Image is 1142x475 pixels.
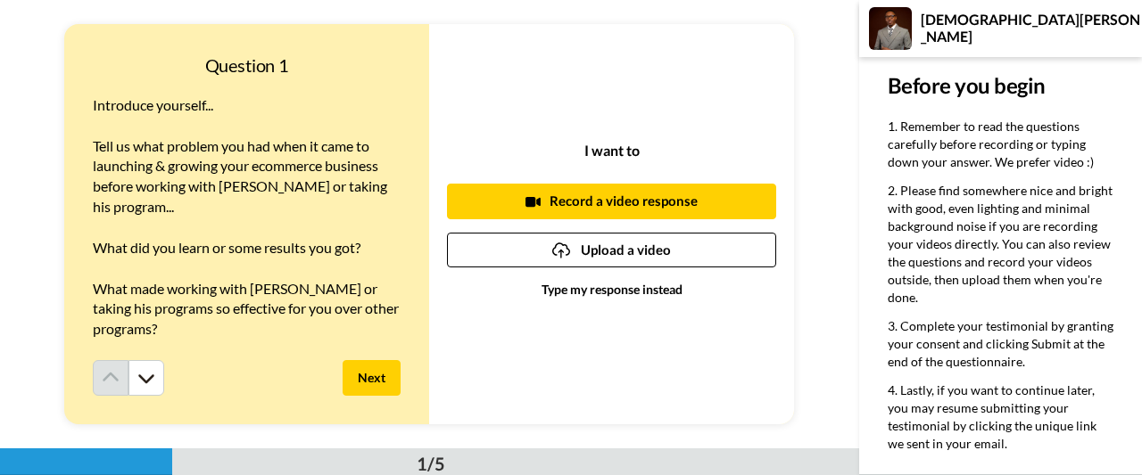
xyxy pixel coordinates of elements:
span: Please find somewhere nice and bright with good, even lighting and minimal background noise if yo... [888,183,1115,305]
span: Complete your testimonial by granting your consent and clicking Submit at the end of the question... [888,318,1116,369]
img: Profile Image [869,7,912,50]
button: Next [343,360,401,396]
div: Domain: [DOMAIN_NAME] [46,46,196,61]
span: Before you begin [888,72,1046,98]
img: tab_domain_overview_orange.svg [48,103,62,118]
span: Introduce yourself... [93,96,213,113]
button: Upload a video [447,233,776,267]
span: What did you learn or some results you got? [93,239,360,256]
div: v 4.0.25 [50,29,87,43]
div: Domain Overview [68,105,160,117]
div: Keywords by Traffic [197,105,301,117]
span: Remember to read the questions carefully before recording or typing down your answer. We prefer v... [888,119,1094,169]
button: Record a video response [447,184,776,218]
img: logo_orange.svg [29,29,43,43]
p: Type my response instead [542,281,683,299]
div: [DEMOGRAPHIC_DATA][PERSON_NAME] [921,11,1141,45]
span: Tell us what problem you had when it came to launching & growing your ecommerce business before w... [93,137,390,216]
img: tab_keywords_by_traffic_grey.svg [178,103,192,118]
div: Record a video response [461,192,762,210]
p: I want to [584,140,640,161]
img: website_grey.svg [29,46,43,61]
span: What made working with [PERSON_NAME] or taking his programs so effective for you over other progr... [93,280,401,338]
h4: Question 1 [93,53,401,78]
span: Lastly, if you want to continue later, you may resume submitting your testimonial by clicking the... [888,382,1099,451]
